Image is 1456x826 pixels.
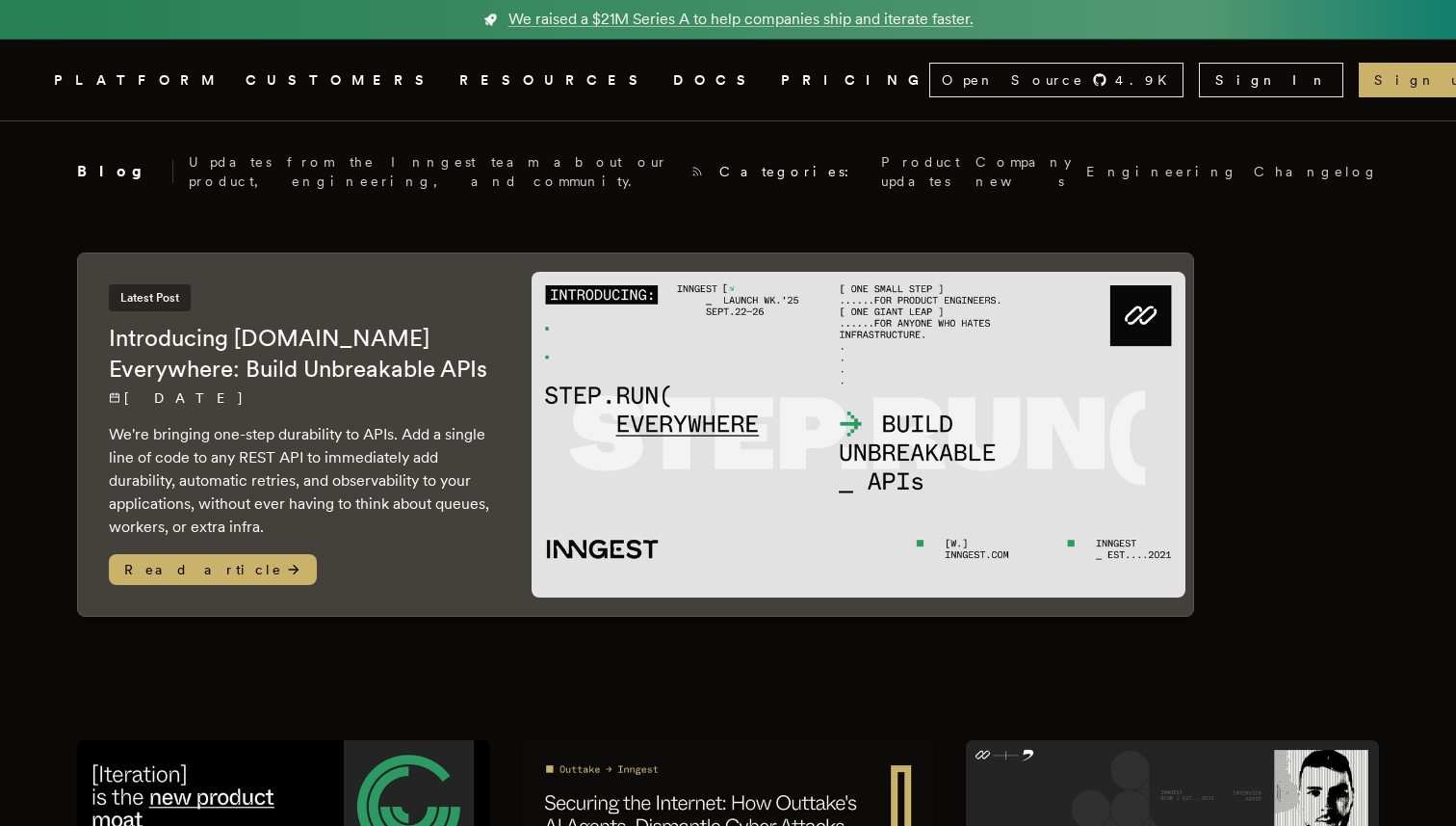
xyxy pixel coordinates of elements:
p: We're bringing one-step durability to APIs. Add a single line of code to any REST API to immediat... [109,423,493,539]
a: Engineering [1086,162,1238,181]
span: Latest Post [109,284,191,311]
img: Featured image for Introducing Step.Run Everywhere: Build Unbreakable APIs blog post [532,272,1185,599]
h2: Introducing [DOMAIN_NAME] Everywhere: Build Unbreakable APIs [109,323,493,385]
a: Sign In [1199,63,1343,97]
span: Read article [109,554,317,585]
a: CUSTOMERS [246,68,436,93]
span: 4.9 K [1115,70,1179,90]
span: Categories: [719,162,866,181]
a: Changelog [1254,162,1379,181]
a: Product updates [881,152,960,191]
h2: Blog [77,160,173,183]
a: Latest PostIntroducing [DOMAIN_NAME] Everywhere: Build Unbreakable APIs[DATE] We're bringing one-... [77,253,1194,617]
button: RESOURCES [459,68,650,93]
p: Updates from the Inngest team about our product, engineering, and community. [189,152,675,191]
p: [DATE] [109,388,493,408]
span: We raised a $21M Series A to help companies ship and iterate faster. [508,8,974,31]
span: Open Source [942,70,1084,90]
a: Company news [975,152,1071,191]
button: PLATFORM [54,68,222,93]
a: DOCS [673,68,758,93]
a: PRICING [781,68,929,93]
